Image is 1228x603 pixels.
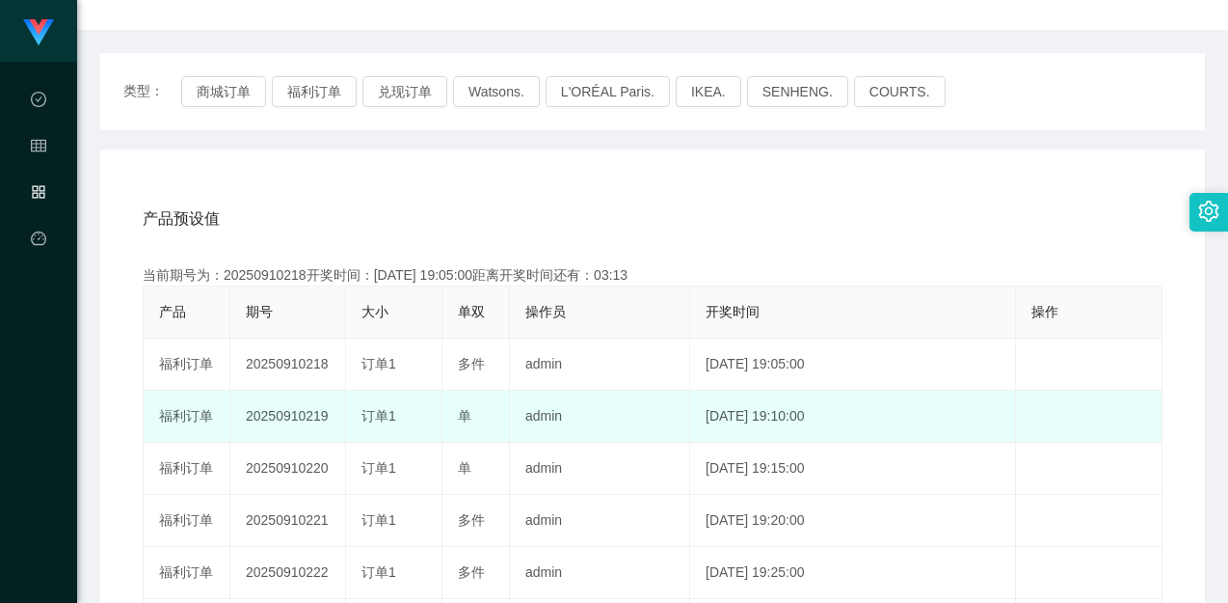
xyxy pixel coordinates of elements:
[361,460,396,476] span: 订单1
[230,339,346,391] td: 20250910218
[510,495,690,547] td: admin
[510,443,690,495] td: admin
[123,76,181,107] span: 类型：
[144,547,230,599] td: 福利订单
[361,564,396,580] span: 订单1
[31,139,46,311] span: 会员管理
[1198,201,1219,222] i: 图标: setting
[144,391,230,443] td: 福利订单
[690,391,1016,443] td: [DATE] 19:10:00
[246,304,273,319] span: 期号
[230,495,346,547] td: 20250910221
[230,547,346,599] td: 20250910222
[458,304,485,319] span: 单双
[458,356,485,371] span: 多件
[458,460,471,476] span: 单
[31,93,46,264] span: 数据中心
[272,76,357,107] button: 福利订单
[546,76,670,107] button: L'ORÉAL Paris.
[159,304,186,319] span: 产品
[453,76,540,107] button: Watsons.
[690,495,1016,547] td: [DATE] 19:20:00
[362,76,447,107] button: 兑现订单
[361,304,388,319] span: 大小
[854,76,946,107] button: COURTS.
[230,391,346,443] td: 20250910219
[1031,304,1058,319] span: 操作
[676,76,741,107] button: IKEA.
[747,76,848,107] button: SENHENG.
[181,76,266,107] button: 商城订单
[510,391,690,443] td: admin
[690,547,1016,599] td: [DATE] 19:25:00
[31,129,46,168] i: 图标: table
[510,339,690,391] td: admin
[361,512,396,528] span: 订单1
[31,83,46,122] i: 图标: check-circle-o
[31,220,46,415] a: 图标: dashboard平台首页
[361,408,396,424] span: 订单1
[458,512,485,528] span: 多件
[144,443,230,495] td: 福利订单
[361,356,396,371] span: 订单1
[525,304,566,319] span: 操作员
[510,547,690,599] td: admin
[31,185,46,357] span: 产品管理
[144,495,230,547] td: 福利订单
[690,443,1016,495] td: [DATE] 19:15:00
[690,339,1016,391] td: [DATE] 19:05:00
[706,304,760,319] span: 开奖时间
[143,265,1162,286] div: 当前期号为：20250910218开奖时间：[DATE] 19:05:00距离开奖时间还有：03:13
[31,176,46,214] i: 图标: appstore-o
[230,443,346,495] td: 20250910220
[458,564,485,580] span: 多件
[23,19,54,46] img: logo.9652507e.png
[144,339,230,391] td: 福利订单
[143,207,220,231] span: 产品预设值
[458,408,471,424] span: 单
